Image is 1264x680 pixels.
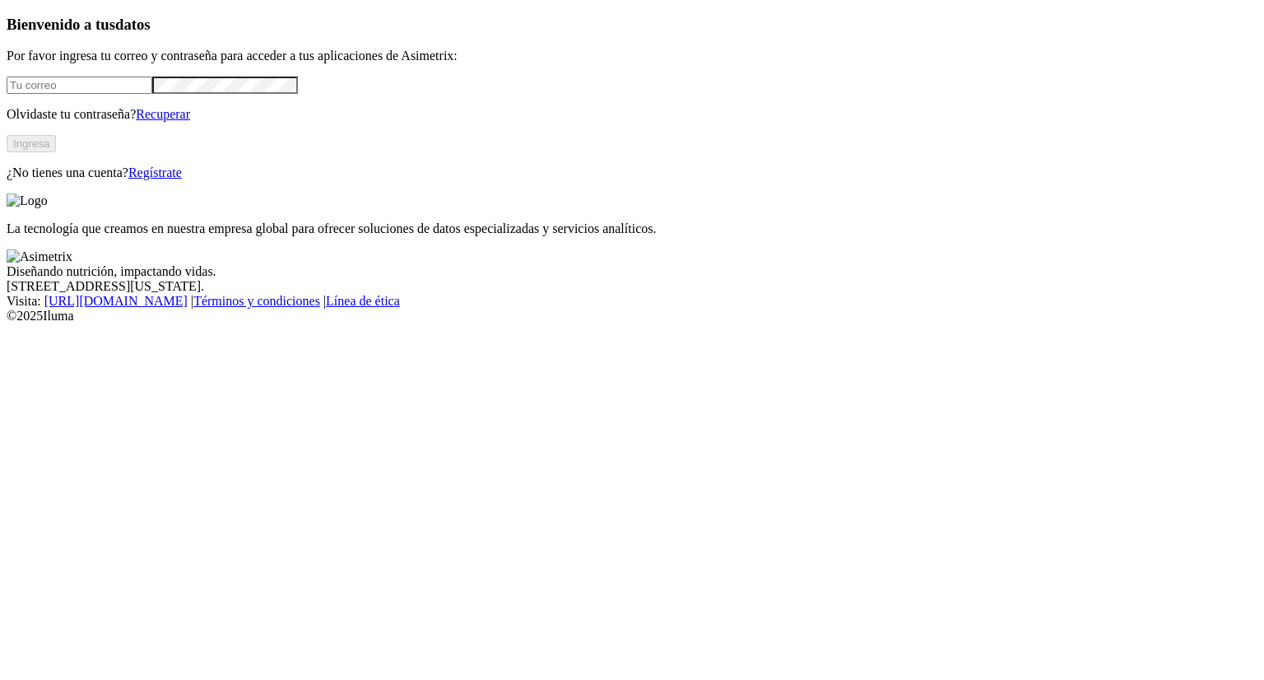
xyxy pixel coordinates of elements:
button: Ingresa [7,135,56,152]
h3: Bienvenido a tus [7,16,1257,34]
div: © 2025 Iluma [7,309,1257,324]
div: Diseñando nutrición, impactando vidas. [7,264,1257,279]
p: Por favor ingresa tu correo y contraseña para acceder a tus aplicaciones de Asimetrix: [7,49,1257,63]
a: Términos y condiciones [193,294,320,308]
a: [URL][DOMAIN_NAME] [44,294,188,308]
span: datos [115,16,151,33]
img: Logo [7,193,48,208]
a: Línea de ética [326,294,400,308]
img: Asimetrix [7,249,72,264]
p: La tecnología que creamos en nuestra empresa global para ofrecer soluciones de datos especializad... [7,221,1257,236]
p: ¿No tienes una cuenta? [7,165,1257,180]
input: Tu correo [7,77,152,94]
a: Recuperar [136,107,190,121]
p: Olvidaste tu contraseña? [7,107,1257,122]
div: [STREET_ADDRESS][US_STATE]. [7,279,1257,294]
a: Regístrate [128,165,182,179]
div: Visita : | | [7,294,1257,309]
